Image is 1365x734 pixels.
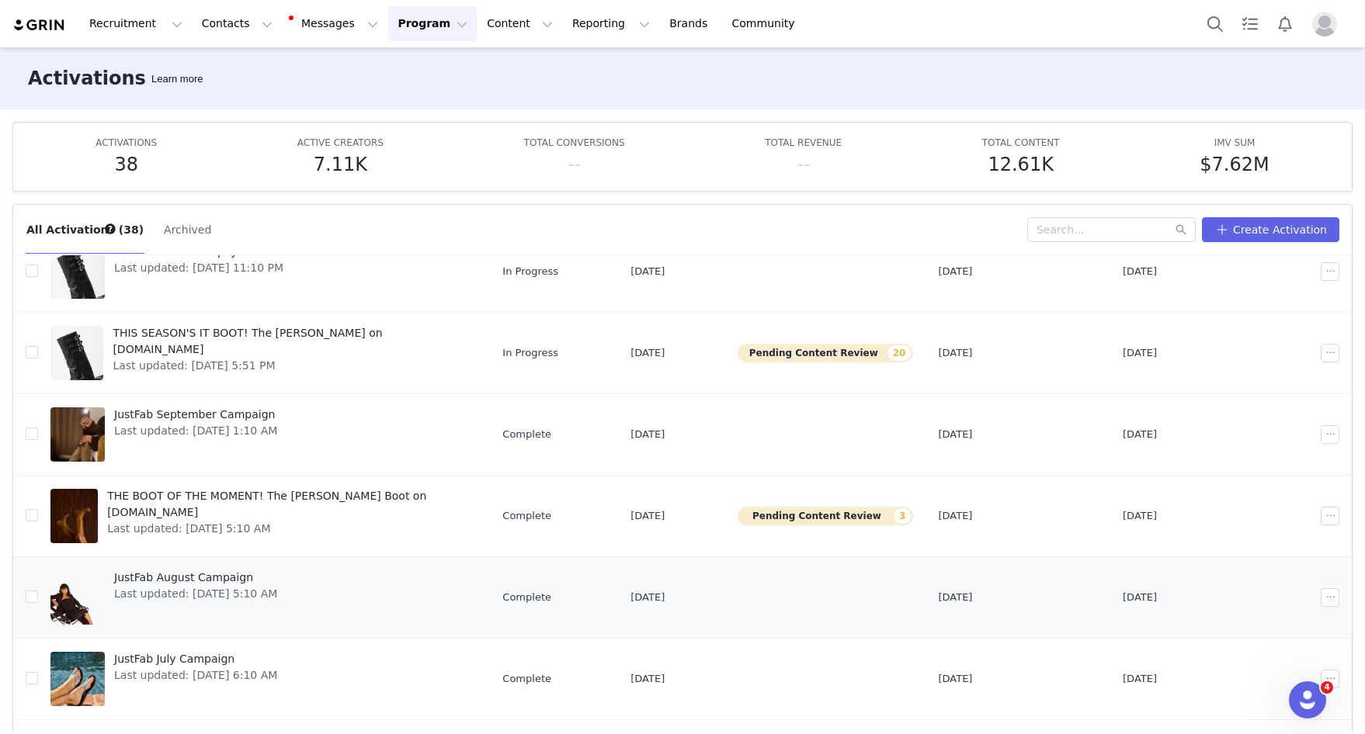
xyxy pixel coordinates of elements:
[388,6,477,41] button: Program
[502,264,558,279] span: In Progress
[163,217,212,242] button: Archived
[28,64,146,92] h3: Activations
[938,345,972,361] span: [DATE]
[80,6,192,41] button: Recruitment
[1214,137,1256,148] span: IMV SUM
[630,427,665,442] span: [DATE]
[114,570,277,586] span: JustFab August Campaign
[50,648,478,710] a: JustFab July CampaignLast updated: [DATE] 6:10 AM
[723,6,811,41] a: Community
[630,590,665,605] span: [DATE]
[938,427,972,442] span: [DATE]
[630,508,665,524] span: [DATE]
[563,6,659,41] button: Reporting
[114,651,277,667] span: JustFab July Campaign
[738,507,914,525] button: Pending Content Review3
[96,137,157,148] span: ACTIVATIONS
[1303,12,1353,36] button: Profile
[797,151,810,178] h5: --
[114,423,277,439] span: Last updated: [DATE] 1:10 AM
[148,71,206,87] div: Tooltip anchor
[1123,345,1157,361] span: [DATE]
[107,488,468,521] span: THE BOOT OF THE MOMENT! The [PERSON_NAME] Boot on [DOMAIN_NAME]
[50,566,478,628] a: JustFab August CampaignLast updated: [DATE] 5:10 AM
[26,217,144,242] button: All Activations (38)
[1268,6,1302,41] button: Notifications
[1289,681,1326,718] iframe: Intercom live chat
[12,18,67,33] img: grin logo
[50,241,478,303] a: Test Activation ShopifyLast updated: [DATE] 11:10 PM
[938,264,972,279] span: [DATE]
[502,345,558,361] span: In Progress
[524,137,625,148] span: TOTAL CONVERSIONS
[630,264,665,279] span: [DATE]
[1200,151,1269,178] h5: $7.62M
[1321,681,1333,694] span: 4
[1198,6,1232,41] button: Search
[738,344,914,362] button: Pending Content Review20
[660,6,721,41] a: Brands
[478,6,562,41] button: Content
[114,151,138,178] h5: 38
[314,151,367,178] h5: 7.11K
[283,6,387,41] button: Messages
[1123,427,1157,442] span: [DATE]
[568,151,581,178] h5: --
[114,667,277,684] span: Last updated: [DATE] 6:10 AM
[938,671,972,687] span: [DATE]
[1233,6,1267,41] a: Tasks
[114,586,277,602] span: Last updated: [DATE] 5:10 AM
[502,671,551,687] span: Complete
[1202,217,1339,242] button: Create Activation
[1312,12,1337,36] img: placeholder-profile.jpg
[938,590,972,605] span: [DATE]
[297,137,384,148] span: ACTIVE CREATORS
[193,6,282,41] button: Contacts
[50,485,478,547] a: THE BOOT OF THE MOMENT! The [PERSON_NAME] Boot on [DOMAIN_NAME]Last updated: [DATE] 5:10 AM
[502,427,551,442] span: Complete
[502,590,551,605] span: Complete
[114,260,283,276] span: Last updated: [DATE] 11:10 PM
[1123,590,1157,605] span: [DATE]
[1123,264,1157,279] span: [DATE]
[765,137,842,148] span: TOTAL REVENUE
[1176,224,1186,235] i: icon: search
[113,325,468,358] span: THIS SEASON'S IT BOOT! The [PERSON_NAME] on [DOMAIN_NAME]
[50,403,478,466] a: JustFab September CampaignLast updated: [DATE] 1:10 AM
[630,345,665,361] span: [DATE]
[982,137,1060,148] span: TOTAL CONTENT
[1027,217,1196,242] input: Search...
[1123,671,1157,687] span: [DATE]
[630,671,665,687] span: [DATE]
[114,407,277,423] span: JustFab September Campaign
[502,508,551,524] span: Complete
[103,222,117,236] div: Tooltip anchor
[938,508,972,524] span: [DATE]
[50,322,478,384] a: THIS SEASON'S IT BOOT! The [PERSON_NAME] on [DOMAIN_NAME]Last updated: [DATE] 5:51 PM
[1123,508,1157,524] span: [DATE]
[107,521,468,537] span: Last updated: [DATE] 5:10 AM
[113,358,468,374] span: Last updated: [DATE] 5:51 PM
[988,151,1053,178] h5: 12.61K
